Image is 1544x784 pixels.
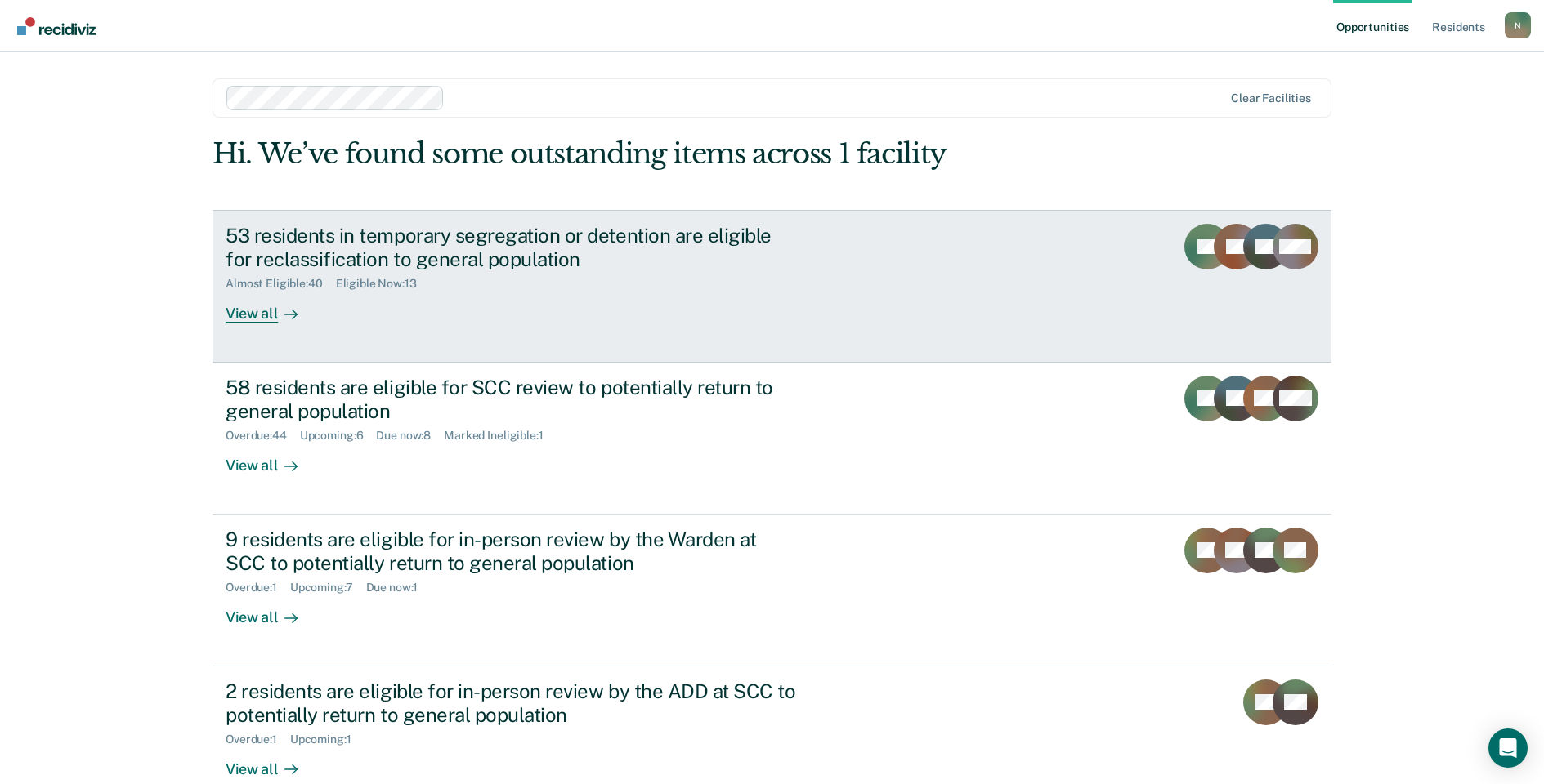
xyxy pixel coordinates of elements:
div: View all [226,291,317,323]
div: Upcoming : 7 [290,581,366,595]
div: N [1505,12,1531,38]
img: Recidiviz [17,17,96,35]
div: View all [226,746,317,778]
div: Marked Ineligible : 1 [444,429,556,443]
div: Due now : 1 [366,581,432,595]
div: Upcoming : 6 [300,429,377,443]
div: 2 residents are eligible for in-person review by the ADD at SCC to potentially return to general ... [226,679,799,727]
a: 53 residents in temporary segregation or detention are eligible for reclassification to general p... [213,210,1331,363]
a: 9 residents are eligible for in-person review by the Warden at SCC to potentially return to gener... [213,514,1331,666]
div: Due now : 8 [376,429,444,443]
div: Eligible Now : 13 [336,277,430,291]
div: Upcoming : 1 [290,733,365,746]
div: Almost Eligible : 40 [226,277,336,291]
div: Clear facilities [1231,91,1311,105]
div: Overdue : 44 [226,429,300,443]
button: Profile dropdown button [1505,12,1531,38]
a: 58 residents are eligible for SCC review to potentially return to general populationOverdue:44Upc... [213,363,1331,514]
div: View all [226,443,317,474]
div: Open Intercom Messenger [1488,728,1528,768]
div: 58 residents are eligible for SCC review to potentially return to general population [226,376,799,423]
div: 53 residents in temporary segregation or detention are eligible for reclassification to general p... [226,224,799,271]
div: Overdue : 1 [226,581,290,595]
div: Overdue : 1 [226,733,290,746]
div: View all [226,595,317,626]
div: Hi. We’ve found some outstanding items across 1 facility [213,137,1108,171]
div: 9 residents are eligible for in-person review by the Warden at SCC to potentially return to gener... [226,528,799,575]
